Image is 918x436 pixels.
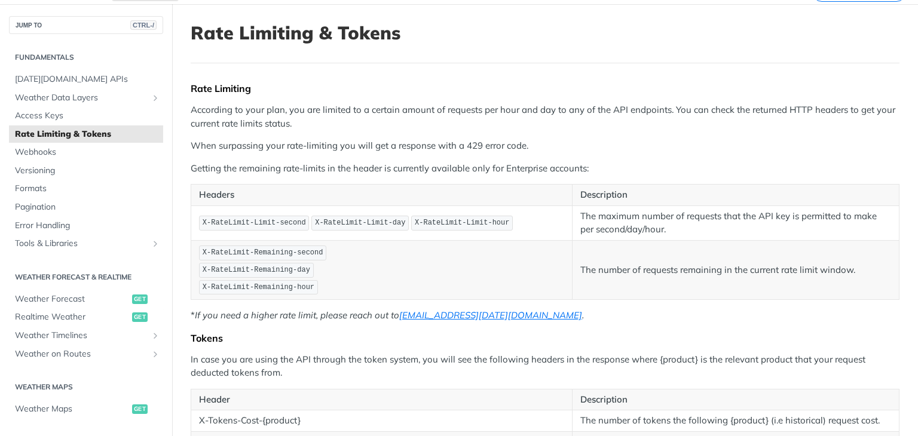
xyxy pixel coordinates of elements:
[580,188,891,202] p: Description
[15,73,160,85] span: [DATE][DOMAIN_NAME] APIs
[9,70,163,88] a: [DATE][DOMAIN_NAME] APIs
[9,345,163,363] a: Weather on RoutesShow subpages for Weather on Routes
[15,348,148,360] span: Weather on Routes
[15,146,160,158] span: Webhooks
[9,308,163,326] a: Realtime Weatherget
[203,266,310,274] span: X-RateLimit-Remaining-day
[191,103,899,130] p: According to your plan, you are limited to a certain amount of requests per hour and day to any o...
[132,404,148,414] span: get
[15,293,129,305] span: Weather Forecast
[191,389,573,410] th: Header
[15,238,148,250] span: Tools & Libraries
[9,400,163,418] a: Weather Mapsget
[580,210,891,237] p: The maximum number of requests that the API key is permitted to make per second/day/hour.
[9,272,163,283] h2: Weather Forecast & realtime
[415,219,509,227] span: X-RateLimit-Limit-hour
[130,20,157,30] span: CTRL-/
[191,410,573,432] td: X-Tokens-Cost-{product}
[191,353,899,380] p: In case you are using the API through the token system, you will see the following headers in the...
[151,239,160,248] button: Show subpages for Tools & Libraries
[195,309,584,321] em: If you need a higher rate limit, please reach out to .
[315,219,405,227] span: X-RateLimit-Limit-day
[9,217,163,235] a: Error Handling
[9,143,163,161] a: Webhooks
[15,110,160,122] span: Access Keys
[191,332,899,344] div: Tokens
[9,235,163,253] a: Tools & LibrariesShow subpages for Tools & Libraries
[9,198,163,216] a: Pagination
[15,311,129,323] span: Realtime Weather
[15,183,160,195] span: Formats
[151,93,160,103] button: Show subpages for Weather Data Layers
[9,125,163,143] a: Rate Limiting & Tokens
[9,107,163,125] a: Access Keys
[151,349,160,359] button: Show subpages for Weather on Routes
[9,162,163,180] a: Versioning
[191,139,899,153] p: When surpassing your rate-limiting you will get a response with a 429 error code.
[15,165,160,177] span: Versioning
[132,294,148,304] span: get
[9,52,163,63] h2: Fundamentals
[203,219,306,227] span: X-RateLimit-Limit-second
[199,188,564,202] p: Headers
[15,92,148,104] span: Weather Data Layers
[9,180,163,198] a: Formats
[9,16,163,34] button: JUMP TOCTRL-/
[15,201,160,213] span: Pagination
[132,312,148,322] span: get
[15,330,148,342] span: Weather Timelines
[399,309,582,321] a: [EMAIL_ADDRESS][DATE][DOMAIN_NAME]
[573,410,899,432] td: The number of tokens the following {product} (i.e historical) request cost.
[9,382,163,392] h2: Weather Maps
[191,162,899,176] p: Getting the remaining rate-limits in the header is currently available only for Enterprise accounts:
[203,248,323,257] span: X-RateLimit-Remaining-second
[9,327,163,345] a: Weather TimelinesShow subpages for Weather Timelines
[191,82,899,94] div: Rate Limiting
[9,290,163,308] a: Weather Forecastget
[151,331,160,340] button: Show subpages for Weather Timelines
[203,283,314,291] span: X-RateLimit-Remaining-hour
[580,263,891,277] p: The number of requests remaining in the current rate limit window.
[15,220,160,232] span: Error Handling
[15,403,129,415] span: Weather Maps
[191,22,899,44] h1: Rate Limiting & Tokens
[573,389,899,410] th: Description
[15,128,160,140] span: Rate Limiting & Tokens
[9,89,163,107] a: Weather Data LayersShow subpages for Weather Data Layers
